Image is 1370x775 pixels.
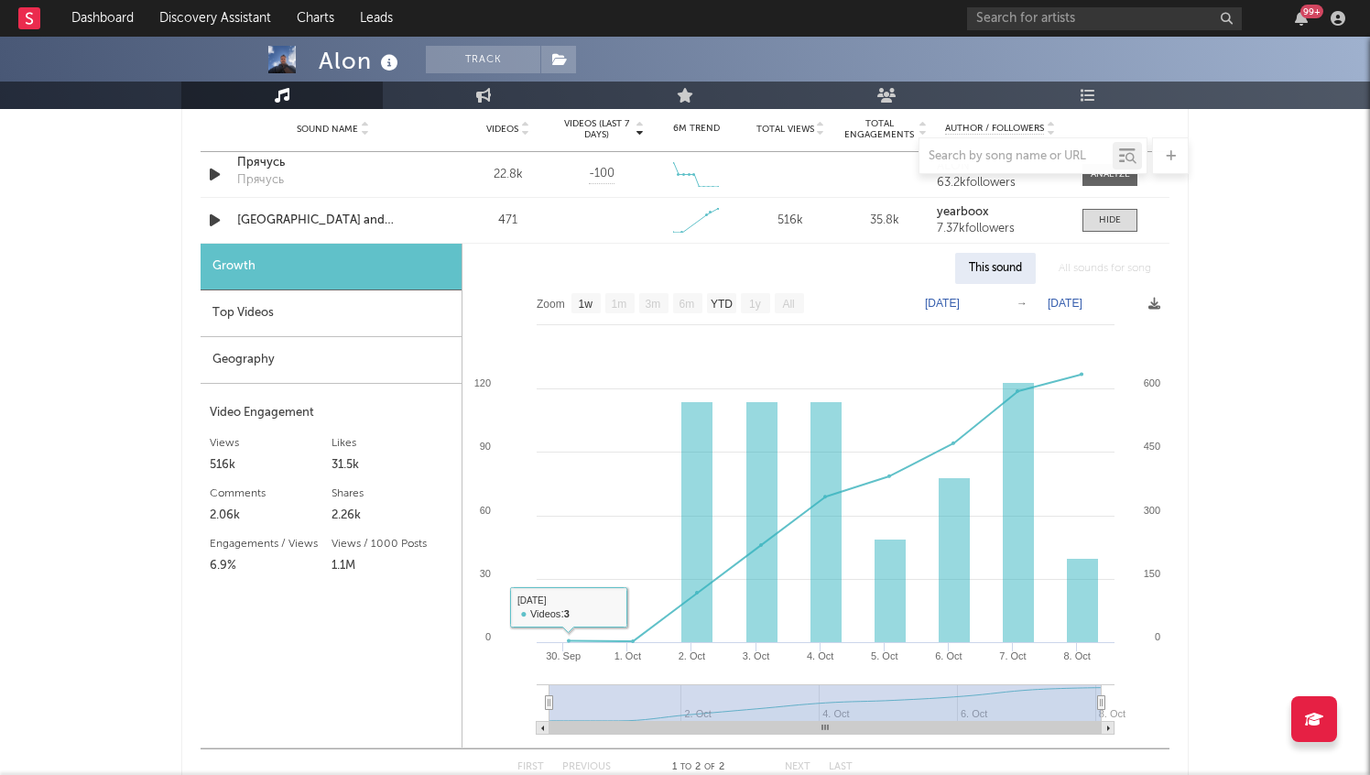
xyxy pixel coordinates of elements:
button: First [517,762,544,772]
div: Video Engagement [210,402,452,424]
span: Total Views [756,124,814,135]
text: 30. Sep [546,650,581,661]
button: Previous [562,762,611,772]
div: 35.8k [843,212,928,230]
span: -100 [589,165,614,183]
div: 471 [465,212,550,230]
span: to [680,763,691,771]
div: 2.06k [210,505,332,527]
div: 516k [748,212,833,230]
div: 99 + [1300,5,1323,18]
text: 4. Oct [807,650,833,661]
input: Search by song name or URL [919,149,1113,164]
div: 2.26k [332,505,453,527]
div: 22.8k [465,166,550,184]
a: yearboox [937,206,1064,219]
button: 99+ [1295,11,1308,26]
text: 6. Oct [935,650,962,661]
text: 60 [480,505,491,516]
text: 600 [1144,377,1160,388]
text: Zoom [537,298,565,311]
text: 3m [646,298,661,311]
span: Sound Name [297,124,358,135]
text: 8. Oct [1063,650,1090,661]
text: 90 [480,441,491,452]
text: 3. Oct [743,650,769,661]
div: Engagements / Views [210,533,332,555]
text: 1w [579,298,593,311]
strong: yearboox [937,206,989,218]
text: [DATE] [925,297,960,310]
span: Videos [486,124,518,135]
span: of [704,763,715,771]
text: 120 [474,377,491,388]
div: Views / 1000 Posts [332,533,453,555]
text: 30 [480,568,491,579]
div: Top Videos [201,290,462,337]
div: Comments [210,483,332,505]
button: Track [426,46,540,73]
text: 7. Oct [999,650,1026,661]
text: 450 [1144,441,1160,452]
text: 6m [680,298,695,311]
text: 1. Oct [614,650,641,661]
span: Videos (last 7 days) [560,118,634,140]
div: 63.2k followers [937,177,1064,190]
text: 1y [749,298,761,311]
text: → [1017,297,1027,310]
text: 8. Oct [1099,708,1125,719]
text: 300 [1144,505,1160,516]
div: 6.9% [210,555,332,577]
div: Growth [201,244,462,290]
text: 0 [1155,631,1160,642]
div: Likes [332,432,453,454]
text: All [782,298,794,311]
text: YTD [711,298,733,311]
text: [DATE] [1048,297,1082,310]
div: This sound [955,253,1036,284]
div: Alon [319,46,403,76]
div: 516k [210,454,332,476]
text: 150 [1144,568,1160,579]
text: 5. Oct [871,650,897,661]
div: Shares [332,483,453,505]
input: Search for artists [967,7,1242,30]
div: 1.1M [332,555,453,577]
button: Last [829,762,853,772]
span: Total Engagements [843,118,917,140]
div: Geography [201,337,462,384]
div: 6M Trend [654,122,739,136]
text: 1m [612,298,627,311]
span: Author / Followers [945,123,1044,135]
a: [GEOGRAPHIC_DATA] and [GEOGRAPHIC_DATA] [237,212,429,230]
div: All sounds for song [1045,253,1165,284]
div: 31.5k [332,454,453,476]
text: 2. Oct [679,650,705,661]
div: Прячусь [237,171,284,190]
text: 0 [485,631,491,642]
div: Views [210,432,332,454]
button: Next [785,762,810,772]
div: 7.37k followers [937,223,1064,235]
